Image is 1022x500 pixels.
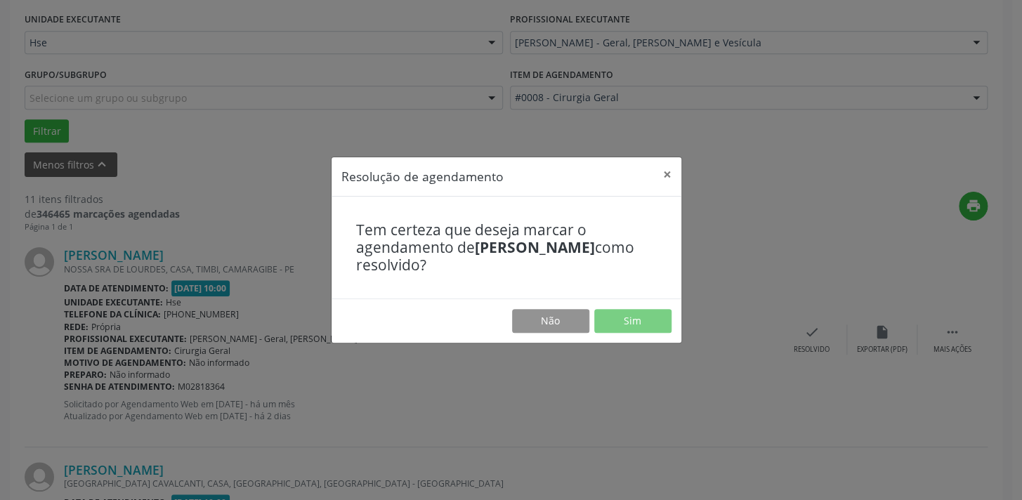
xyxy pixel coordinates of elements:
b: [PERSON_NAME] [475,237,595,257]
button: Close [653,157,681,192]
button: Não [512,309,589,333]
h5: Resolução de agendamento [341,167,504,185]
button: Sim [594,309,671,333]
h4: Tem certeza que deseja marcar o agendamento de como resolvido? [356,221,657,275]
